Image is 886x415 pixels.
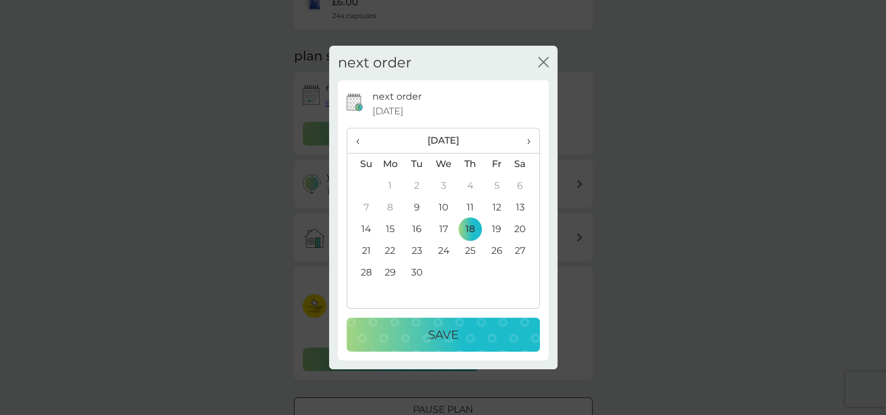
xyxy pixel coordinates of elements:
[347,262,377,284] td: 28
[403,153,430,175] th: Tu
[430,153,457,175] th: We
[347,240,377,262] td: 21
[338,55,412,72] h2: next order
[509,175,539,197] td: 6
[428,325,459,344] p: Save
[518,128,530,153] span: ›
[377,240,404,262] td: 22
[509,197,539,219] td: 13
[377,197,404,219] td: 8
[457,240,483,262] td: 25
[484,197,510,219] td: 12
[538,57,549,69] button: close
[347,318,540,352] button: Save
[457,175,483,197] td: 4
[377,128,510,154] th: [DATE]
[377,262,404,284] td: 29
[356,128,368,153] span: ‹
[372,89,422,104] p: next order
[377,175,404,197] td: 1
[484,175,510,197] td: 5
[347,153,377,175] th: Su
[403,175,430,197] td: 2
[430,240,457,262] td: 24
[457,153,483,175] th: Th
[372,104,403,119] span: [DATE]
[430,175,457,197] td: 3
[509,240,539,262] td: 27
[484,240,510,262] td: 26
[347,219,377,240] td: 14
[430,197,457,219] td: 10
[430,219,457,240] td: 17
[377,219,404,240] td: 15
[403,240,430,262] td: 23
[347,197,377,219] td: 7
[484,219,510,240] td: 19
[509,219,539,240] td: 20
[484,153,510,175] th: Fr
[377,153,404,175] th: Mo
[403,219,430,240] td: 16
[457,219,483,240] td: 18
[509,153,539,175] th: Sa
[403,262,430,284] td: 30
[457,197,483,219] td: 11
[403,197,430,219] td: 9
